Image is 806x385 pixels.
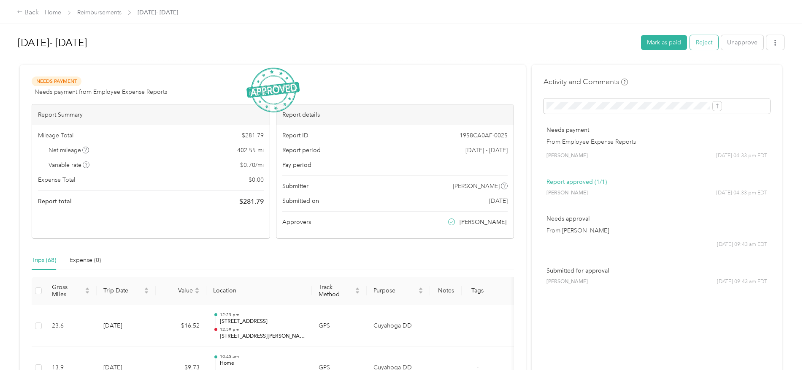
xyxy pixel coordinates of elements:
[138,8,178,17] span: [DATE]- [DATE]
[546,266,767,275] p: Submitted for approval
[52,284,83,298] span: Gross Miles
[32,256,56,265] div: Trips (68)
[282,197,319,205] span: Submitted on
[460,131,508,140] span: 1958CA0AF-0025
[282,218,311,227] span: Approvers
[18,33,635,53] h1: May 7- August 29
[690,35,718,50] button: Reject
[716,189,767,197] span: [DATE] 04:33 pm EDT
[49,146,89,155] span: Net mileage
[85,286,90,291] span: caret-up
[162,287,193,294] span: Value
[546,189,588,197] span: [PERSON_NAME]
[546,278,588,286] span: [PERSON_NAME]
[367,277,430,305] th: Purpose
[721,35,763,50] button: Unapprove
[144,286,149,291] span: caret-up
[103,287,142,294] span: Trip Date
[35,87,167,96] span: Needs payment from Employee Expense Reports
[97,277,156,305] th: Trip Date
[38,197,72,206] span: Report total
[38,131,73,140] span: Mileage Total
[220,312,305,318] p: 12:23 pm
[240,161,264,169] span: $ 0.70 / mi
[355,286,360,291] span: caret-up
[156,305,206,347] td: $16.52
[418,286,423,291] span: caret-up
[312,305,367,347] td: GPS
[249,175,264,184] span: $ 0.00
[156,277,206,305] th: Value
[220,333,305,340] p: [STREET_ADDRESS][PERSON_NAME]
[282,182,308,191] span: Submitter
[276,104,514,125] div: Report details
[32,104,270,125] div: Report Summary
[312,277,367,305] th: Track Method
[460,218,506,227] span: [PERSON_NAME]
[282,161,311,169] span: Pay period
[239,197,264,207] span: $ 281.79
[206,277,312,305] th: Location
[373,287,417,294] span: Purpose
[355,290,360,295] span: caret-down
[462,277,493,305] th: Tags
[220,360,305,367] p: Home
[45,9,61,16] a: Home
[282,146,321,155] span: Report period
[237,146,264,155] span: 402.55 mi
[717,241,767,248] span: [DATE] 09:43 am EDT
[489,197,508,205] span: [DATE]
[430,277,462,305] th: Notes
[220,369,305,374] p: 11:04 am
[17,8,39,18] div: Back
[32,76,81,86] span: Needs Payment
[49,161,90,169] span: Variable rate
[546,226,767,235] p: From [PERSON_NAME]
[195,290,200,295] span: caret-down
[70,256,101,265] div: Expense (0)
[246,68,300,113] img: ApprovedStamp
[319,284,353,298] span: Track Method
[97,305,156,347] td: [DATE]
[546,137,767,146] p: From Employee Expense Reports
[220,318,305,325] p: [STREET_ADDRESS]
[465,146,508,155] span: [DATE] - [DATE]
[220,327,305,333] p: 12:59 pm
[717,278,767,286] span: [DATE] 09:43 am EDT
[546,214,767,223] p: Needs approval
[453,182,500,191] span: [PERSON_NAME]
[477,364,479,371] span: -
[38,175,75,184] span: Expense Total
[45,305,97,347] td: 23.6
[544,76,628,87] h4: Activity and Comments
[546,177,767,186] p: Report approved (1/1)
[45,277,97,305] th: Gross Miles
[716,152,767,160] span: [DATE] 04:33 pm EDT
[546,126,767,134] p: Needs payment
[220,354,305,360] p: 10:45 am
[85,290,90,295] span: caret-down
[641,35,687,50] button: Mark as paid
[77,9,122,16] a: Reimbursements
[195,286,200,291] span: caret-up
[242,131,264,140] span: $ 281.79
[418,290,423,295] span: caret-down
[367,305,430,347] td: Cuyahoga DD
[759,338,806,385] iframe: Everlance-gr Chat Button Frame
[477,322,479,329] span: -
[546,152,588,160] span: [PERSON_NAME]
[282,131,308,140] span: Report ID
[144,290,149,295] span: caret-down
